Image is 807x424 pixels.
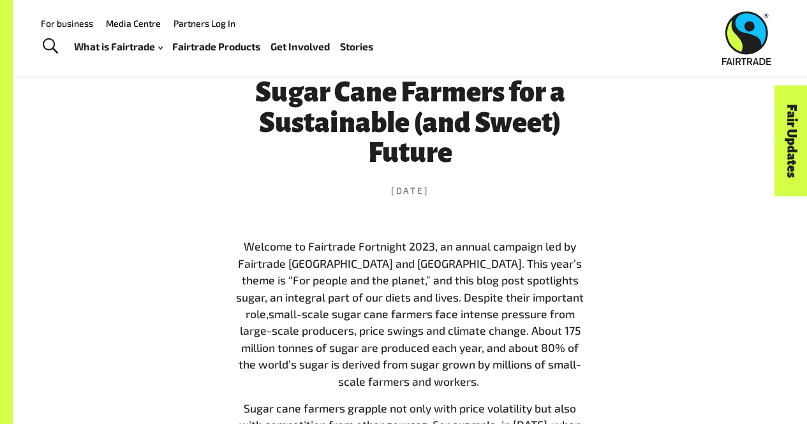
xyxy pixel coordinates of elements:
a: Get Involved [270,38,330,55]
a: Stories [340,38,373,55]
h1: Sugar Cane Farmers for a Sustainable (and Sweet) Future [236,78,584,169]
span: Welcome to Fairtrade Fortnight 2023, an annual campaign led by Fairtrade [GEOGRAPHIC_DATA] and [G... [236,239,584,321]
a: Fairtrade Products [172,38,260,55]
a: Toggle Search [34,31,66,62]
time: [DATE] [236,184,584,197]
a: Media Centre [106,18,161,29]
a: What is Fairtrade [74,38,163,55]
a: Partners Log In [174,18,235,29]
a: For business [41,18,93,29]
img: Fairtrade Australia New Zealand logo [722,11,771,65]
span: small-scale sugar cane farmers face intense pressure from large-scale producers, price swings and... [239,307,581,388]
